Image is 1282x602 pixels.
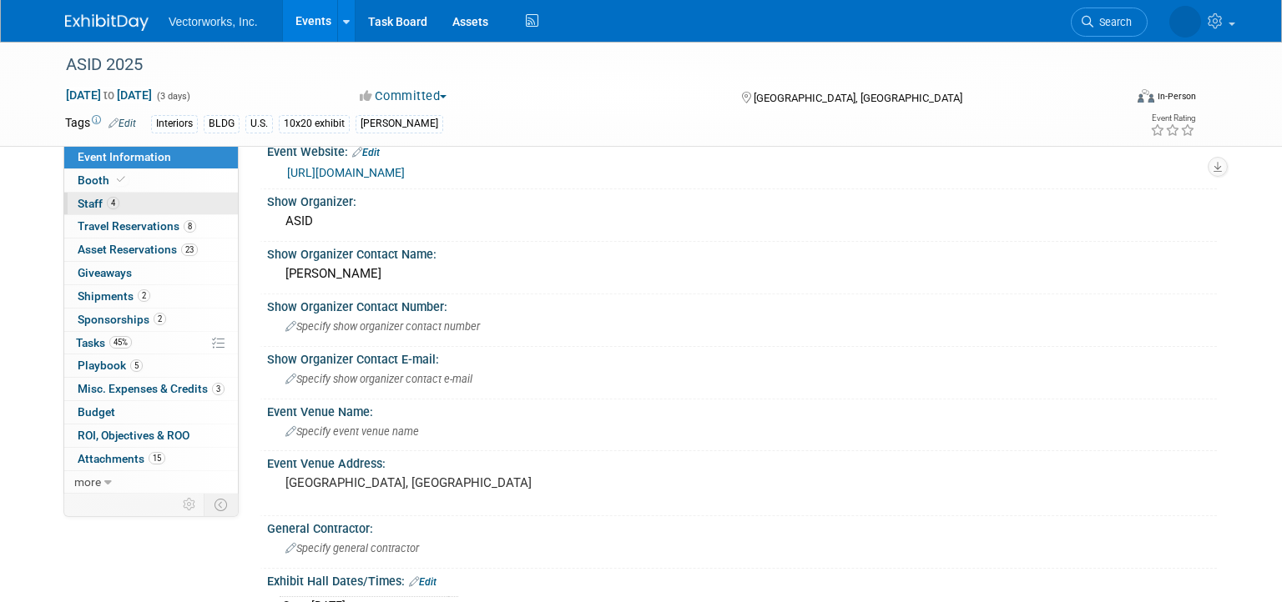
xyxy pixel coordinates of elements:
[279,115,350,133] div: 10x20 exhibit
[64,215,238,238] a: Travel Reservations8
[78,405,115,419] span: Budget
[64,193,238,215] a: Staff4
[64,309,238,331] a: Sponsorships2
[65,14,149,31] img: ExhibitDay
[267,139,1217,161] div: Event Website:
[64,285,238,308] a: Shipments2
[267,189,1217,210] div: Show Organizer:
[60,50,1100,80] div: ASID 2025
[65,114,136,133] td: Tags
[149,452,165,464] span: 15
[64,378,238,400] a: Misc. Expenses & Credits3
[64,332,238,354] a: Tasks45%
[184,220,196,233] span: 8
[117,175,125,184] i: Booth reservation complete
[138,289,150,302] span: 2
[130,359,143,372] span: 5
[78,452,165,465] span: Attachments
[74,475,101,489] span: more
[287,166,405,179] a: [URL][DOMAIN_NAME]
[181,243,198,256] span: 23
[1157,90,1196,103] div: In-Person
[107,197,119,209] span: 4
[245,115,273,133] div: U.S.
[64,262,238,284] a: Giveaways
[204,115,240,133] div: BLDG
[280,261,1204,287] div: [PERSON_NAME]
[64,354,238,377] a: Playbook5
[280,208,1204,234] div: ASID
[109,336,132,349] span: 45%
[78,289,150,303] span: Shipments
[78,313,166,326] span: Sponsorships
[1138,89,1154,103] img: Format-Inperson.png
[64,448,238,470] a: Attachments15
[78,219,196,233] span: Travel Reservations
[285,320,480,333] span: Specify show organizer contact number
[64,238,238,261] a: Asset Reservations23
[204,494,239,515] td: Toggle Event Tabs
[64,146,238,168] a: Event Information
[1071,8,1148,37] a: Search
[76,336,132,349] span: Tasks
[285,475,644,490] pre: [GEOGRAPHIC_DATA], [GEOGRAPHIC_DATA]
[1028,87,1196,112] div: Event Format
[101,88,117,102] span: to
[78,429,189,442] span: ROI, Objectives & ROO
[64,471,238,494] a: more
[267,569,1217,590] div: Exhibit Hall Dates/Times:
[78,243,198,256] span: Asset Reservations
[1150,114,1195,123] div: Event Rating
[267,347,1217,368] div: Show Organizer Contact E-mail:
[1093,16,1132,28] span: Search
[267,399,1217,420] div: Event Venue Name:
[169,15,258,28] span: Vectorworks, Inc.
[78,173,129,187] span: Booth
[352,147,380,158] a: Edit
[151,115,198,133] div: Interiors
[754,92,962,104] span: [GEOGRAPHIC_DATA], [GEOGRAPHIC_DATA]
[285,425,419,438] span: Specify event venue name
[285,373,472,385] span: Specify show organizer contact e-mail
[267,516,1217,537] div: General Contractor:
[64,424,238,447] a: ROI, Objectives & ROO
[78,382,225,395] span: Misc. Expenses & Credits
[267,242,1217,263] div: Show Organizer Contact Name:
[78,359,143,372] span: Playbook
[285,542,419,554] span: Specify general contractor
[65,88,153,103] span: [DATE] [DATE]
[409,576,437,588] a: Edit
[1169,6,1201,38] img: Tania Arabian
[78,266,132,279] span: Giveaways
[154,313,166,325] span: 2
[78,197,119,210] span: Staff
[109,118,136,129] a: Edit
[155,91,190,102] span: (3 days)
[64,401,238,424] a: Budget
[267,451,1217,472] div: Event Venue Address:
[267,294,1217,315] div: Show Organizer Contact Number:
[64,169,238,192] a: Booth
[212,383,225,395] span: 3
[356,115,443,133] div: [PERSON_NAME]
[175,494,204,515] td: Personalize Event Tab Strip
[78,150,171,163] span: Event Information
[354,88,453,105] button: Committed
